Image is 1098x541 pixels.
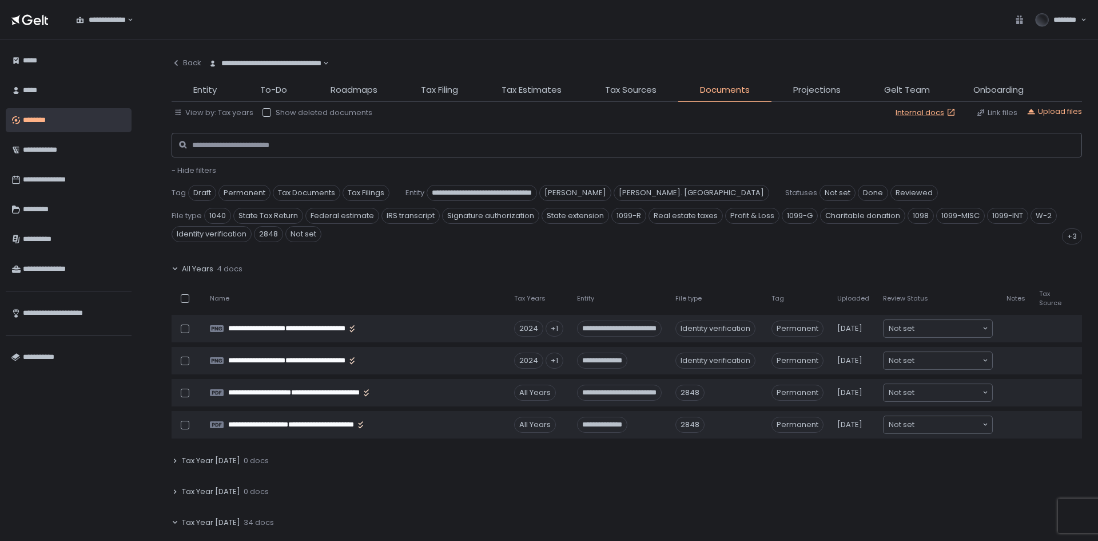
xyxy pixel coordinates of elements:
[914,419,981,431] input: Search for option
[1027,106,1082,117] button: Upload files
[1039,290,1061,307] span: Tax Source
[182,264,213,274] span: All Years
[405,188,424,198] span: Entity
[675,385,705,401] div: 2848
[771,417,823,433] span: Permanent
[914,323,981,334] input: Search for option
[254,226,283,242] span: 2848
[908,208,934,224] span: 1098
[69,8,133,32] div: Search for option
[577,294,594,303] span: Entity
[514,294,546,303] span: Tax Years
[514,385,556,401] div: All Years
[883,294,928,303] span: Review Status
[782,208,818,224] span: 1099-G
[502,84,562,97] span: Tax Estimates
[936,208,985,224] span: 1099-MISC
[884,384,992,401] div: Search for option
[321,58,322,69] input: Search for option
[771,385,823,401] span: Permanent
[1062,228,1082,244] div: +3
[725,208,779,224] span: Profit & Loss
[837,356,862,366] span: [DATE]
[182,518,240,528] span: Tax Year [DATE]
[204,208,231,224] span: 1040
[182,487,240,497] span: Tax Year [DATE]
[172,52,201,74] button: Back
[884,320,992,337] div: Search for option
[244,518,274,528] span: 34 docs
[1006,294,1025,303] span: Notes
[889,419,914,431] span: Not set
[605,84,657,97] span: Tax Sources
[914,355,981,366] input: Search for option
[837,420,862,430] span: [DATE]
[305,208,379,224] span: Federal estimate
[858,185,888,201] span: Done
[201,52,329,76] div: Search for option
[188,185,216,201] span: Draft
[819,185,856,201] span: Not set
[987,208,1028,224] span: 1099-INT
[889,387,914,398] span: Not set
[539,185,611,201] span: [PERSON_NAME]
[273,185,340,201] span: Tax Documents
[884,352,992,369] div: Search for option
[976,108,1017,118] button: Link files
[771,294,784,303] span: Tag
[381,208,440,224] span: IRS transcript
[174,108,253,118] button: View by: Tax years
[611,208,646,224] span: 1099-R
[771,353,823,369] span: Permanent
[820,208,905,224] span: Charitable donation
[514,417,556,433] div: All Years
[884,416,992,433] div: Search for option
[260,84,287,97] span: To-Do
[793,84,841,97] span: Projections
[182,456,240,466] span: Tax Year [DATE]
[331,84,377,97] span: Roadmaps
[244,456,269,466] span: 0 docs
[649,208,723,224] span: Real estate taxes
[675,294,702,303] span: File type
[889,323,914,334] span: Not set
[244,487,269,497] span: 0 docs
[700,84,750,97] span: Documents
[343,185,389,201] span: Tax Filings
[771,321,823,337] span: Permanent
[172,188,186,198] span: Tag
[514,321,543,337] div: 2024
[172,211,202,221] span: File type
[837,294,869,303] span: Uploaded
[884,84,930,97] span: Gelt Team
[514,353,543,369] div: 2024
[442,208,539,224] span: Signature authorization
[1031,208,1057,224] span: W-2
[172,165,216,176] button: - Hide filters
[889,355,914,366] span: Not set
[837,388,862,398] span: [DATE]
[193,84,217,97] span: Entity
[546,353,563,369] div: +1
[172,226,252,242] span: Identity verification
[896,108,958,118] a: Internal docs
[675,417,705,433] div: 2848
[210,294,229,303] span: Name
[285,226,321,242] span: Not set
[217,264,242,274] span: 4 docs
[675,353,755,369] div: Identity verification
[890,185,938,201] span: Reviewed
[542,208,609,224] span: State extension
[421,84,458,97] span: Tax Filing
[675,321,755,337] div: Identity verification
[914,387,981,398] input: Search for option
[614,185,769,201] span: [PERSON_NAME]. [GEOGRAPHIC_DATA]
[546,321,563,337] div: +1
[785,188,817,198] span: Statuses
[172,58,201,68] div: Back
